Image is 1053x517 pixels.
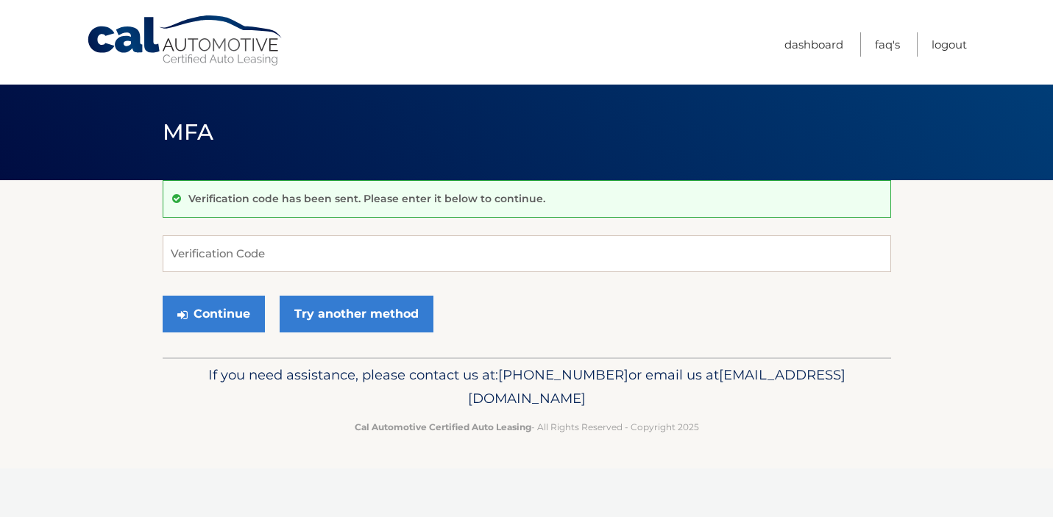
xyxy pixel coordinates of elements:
a: Logout [932,32,967,57]
p: - All Rights Reserved - Copyright 2025 [172,419,882,435]
a: Dashboard [784,32,843,57]
span: [PHONE_NUMBER] [498,366,628,383]
a: FAQ's [875,32,900,57]
button: Continue [163,296,265,332]
a: Cal Automotive [86,15,285,67]
p: Verification code has been sent. Please enter it below to continue. [188,192,545,205]
p: If you need assistance, please contact us at: or email us at [172,363,882,410]
span: [EMAIL_ADDRESS][DOMAIN_NAME] [468,366,845,407]
a: Try another method [280,296,433,332]
input: Verification Code [163,235,891,272]
span: MFA [163,118,214,146]
strong: Cal Automotive Certified Auto Leasing [355,421,531,432]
